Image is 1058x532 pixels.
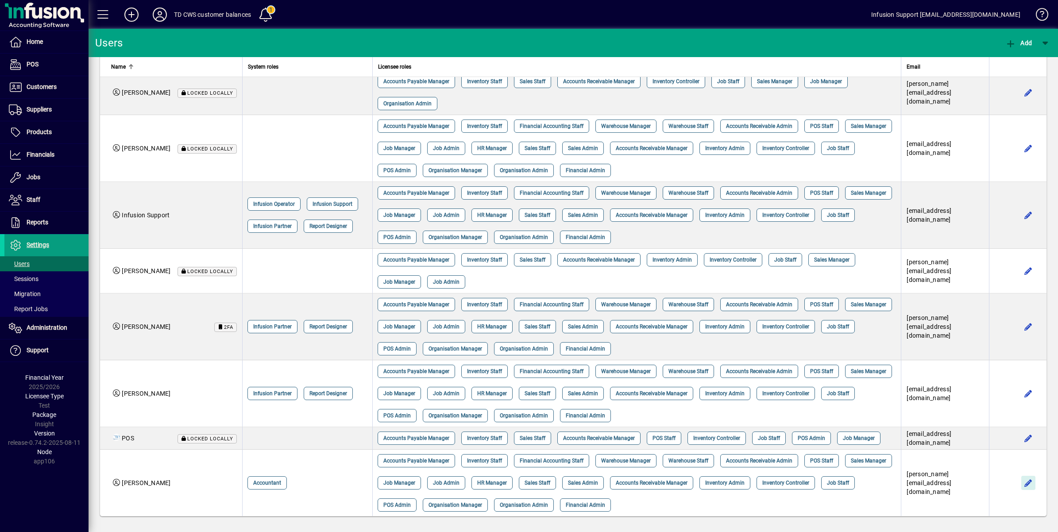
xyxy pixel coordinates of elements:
[429,411,482,420] span: Organisation Manager
[4,76,89,98] a: Customers
[309,389,347,398] span: Report Designer
[187,436,233,442] span: Locked locally
[668,456,708,465] span: Warehouse Staff
[907,80,951,105] span: [PERSON_NAME][EMAIL_ADDRESS][DOMAIN_NAME]
[810,456,833,465] span: POS Staff
[726,456,792,465] span: Accounts Receivable Admin
[653,255,692,264] span: Inventory Admin
[568,478,598,487] span: Sales Admin
[907,140,951,156] span: [EMAIL_ADDRESS][DOMAIN_NAME]
[27,106,52,113] span: Suppliers
[383,456,449,465] span: Accounts Payable Manager
[851,122,886,131] span: Sales Manager
[187,146,233,152] span: Locked locally
[814,255,849,264] span: Sales Manager
[27,128,52,135] span: Products
[907,258,951,283] span: [PERSON_NAME][EMAIL_ADDRESS][DOMAIN_NAME]
[1021,208,1035,222] button: Edit
[383,278,415,286] span: Job Manager
[668,300,708,309] span: Warehouse Staff
[433,278,459,286] span: Job Admin
[383,501,411,509] span: POS Admin
[705,389,745,398] span: Inventory Admin
[525,211,550,220] span: Sales Staff
[467,255,502,264] span: Inventory Staff
[810,77,842,86] span: Job Manager
[37,448,52,455] span: Node
[27,151,54,158] span: Financials
[32,411,56,418] span: Package
[762,389,809,398] span: Inventory Controller
[1021,264,1035,278] button: Edit
[653,77,699,86] span: Inventory Controller
[27,241,49,248] span: Settings
[4,31,89,53] a: Home
[122,212,170,219] span: Infusion Support
[433,211,459,220] span: Job Admin
[726,189,792,197] span: Accounts Receivable Admin
[520,300,583,309] span: Financial Accounting Staff
[4,99,89,121] a: Suppliers
[520,434,545,443] span: Sales Staff
[1005,39,1032,46] span: Add
[122,390,170,397] span: [PERSON_NAME]
[146,7,174,23] button: Profile
[477,211,507,220] span: HR Manager
[843,434,875,443] span: Job Manager
[27,83,57,90] span: Customers
[758,434,780,443] span: Job Staff
[1021,386,1035,401] button: Edit
[1021,85,1035,100] button: Edit
[907,207,951,223] span: [EMAIL_ADDRESS][DOMAIN_NAME]
[253,222,292,231] span: Infusion Partner
[25,374,64,381] span: Financial Year
[4,301,89,316] a: Report Jobs
[122,89,170,96] span: [PERSON_NAME]
[383,189,449,197] span: Accounts Payable Manager
[313,200,352,208] span: Infusion Support
[383,99,432,108] span: Organisation Admin
[383,344,411,353] span: POS Admin
[111,62,237,72] div: Name
[1029,2,1047,31] a: Knowledge Base
[383,411,411,420] span: POS Admin
[810,367,833,376] span: POS Staff
[668,189,708,197] span: Warehouse Staff
[653,434,676,443] span: POS Staff
[520,122,583,131] span: Financial Accounting Staff
[4,144,89,166] a: Financials
[520,367,583,376] span: Financial Accounting Staff
[477,322,507,331] span: HR Manager
[827,144,849,153] span: Job Staff
[117,7,146,23] button: Add
[762,322,809,331] span: Inventory Controller
[467,456,502,465] span: Inventory Staff
[383,367,449,376] span: Accounts Payable Manager
[616,478,687,487] span: Accounts Receivable Manager
[525,478,550,487] span: Sales Staff
[122,323,170,330] span: [PERSON_NAME]
[4,317,89,339] a: Administration
[827,211,849,220] span: Job Staff
[520,189,583,197] span: Financial Accounting Staff
[383,434,449,443] span: Accounts Payable Manager
[4,271,89,286] a: Sessions
[122,145,170,152] span: [PERSON_NAME]
[705,322,745,331] span: Inventory Admin
[568,144,598,153] span: Sales Admin
[774,255,796,264] span: Job Staff
[520,456,583,465] span: Financial Accounting Staff
[477,144,507,153] span: HR Manager
[433,322,459,331] span: Job Admin
[705,144,745,153] span: Inventory Admin
[566,344,605,353] span: Financial Admin
[810,189,833,197] span: POS Staff
[383,300,449,309] span: Accounts Payable Manager
[1021,320,1035,334] button: Edit
[500,344,548,353] span: Organisation Admin
[467,122,502,131] span: Inventory Staff
[27,196,40,203] span: Staff
[27,38,43,45] span: Home
[95,36,133,50] div: Users
[9,275,39,282] span: Sessions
